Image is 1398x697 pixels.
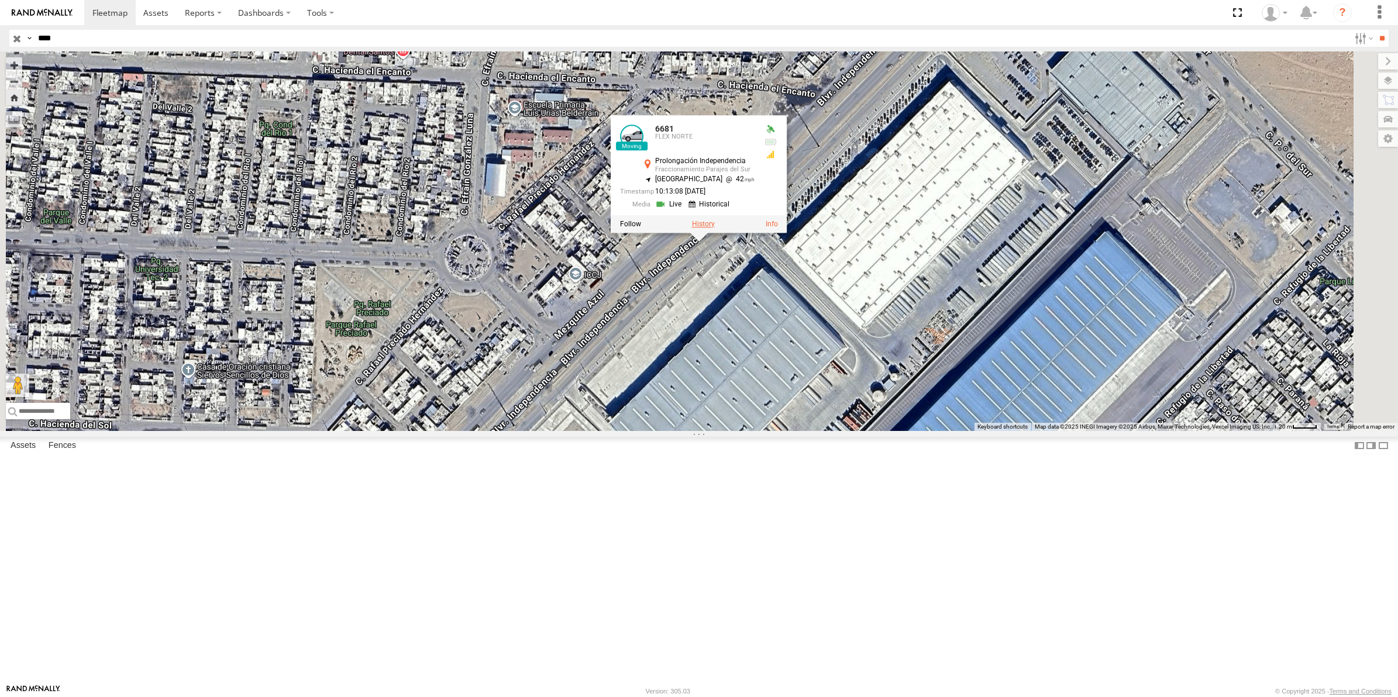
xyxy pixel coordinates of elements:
div: FLEX NORTE [655,133,755,140]
label: Dock Summary Table to the Right [1365,437,1377,454]
button: Zoom out [6,73,22,89]
div: © Copyright 2025 - [1275,688,1392,695]
i: ? [1333,4,1352,22]
a: 6681 [655,124,674,133]
button: Map Scale: 20 m per 39 pixels [1275,423,1321,431]
label: View Asset History [692,220,715,228]
label: Assets [5,437,42,454]
label: Search Filter Options [1350,30,1375,47]
a: Terms [1327,425,1339,429]
a: View Historical Media Streams [688,198,733,209]
div: Valid GPS Fix [764,125,778,134]
div: Prolongación Independencia [655,157,755,165]
a: Visit our Website [6,685,60,697]
span: [GEOGRAPHIC_DATA] [655,175,722,183]
div: GSM Signal = 3 [764,150,778,159]
span: Map data ©2025 INEGI Imagery ©2025 Airbus, Maxar Technologies, Vexcel Imaging US, Inc. [1035,423,1272,430]
span: 20 m [1279,423,1292,430]
a: Terms and Conditions [1330,688,1392,695]
div: Fraccionamiento Parajes del Sur [655,166,755,173]
label: Fences [43,437,82,454]
img: rand-logo.svg [12,9,73,17]
div: Date/time of location update [620,188,755,195]
label: Hide Summary Table [1378,437,1389,454]
label: Measure [6,111,22,127]
label: Map Settings [1378,130,1398,147]
button: Zoom in [6,57,22,73]
span: 42 [722,175,755,183]
label: Dock Summary Table to the Left [1354,437,1365,454]
button: Zoom Home [6,89,22,105]
a: View Asset Details [620,125,643,148]
div: No voltage information received from this device. [764,137,778,147]
a: View Live Media Streams [655,198,685,209]
button: Keyboard shortcuts [977,423,1028,431]
div: Roberto Garcia [1258,4,1292,22]
a: Report a map error [1348,423,1394,430]
div: Version: 305.03 [646,688,690,695]
a: View Asset Details [766,220,778,228]
button: Drag Pegman onto the map to open Street View [6,374,29,397]
label: Search Query [25,30,34,47]
label: Realtime tracking of Asset [620,220,641,228]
